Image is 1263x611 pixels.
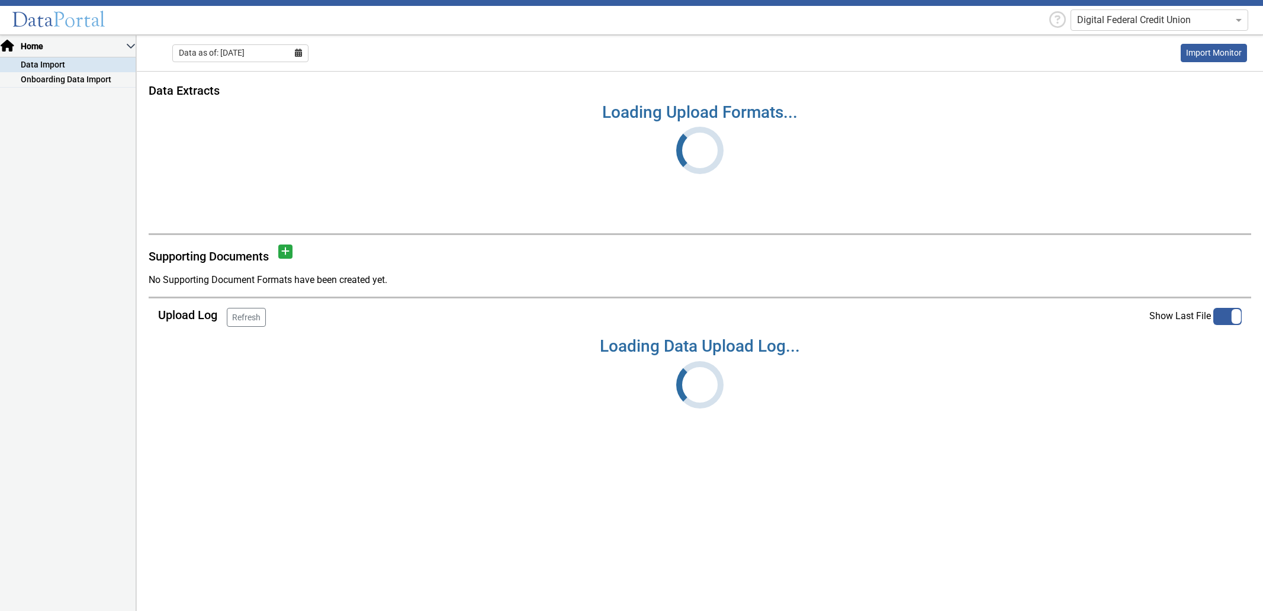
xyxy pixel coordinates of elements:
ng-select: Digital Federal Credit Union [1071,9,1248,31]
label: Show Last File [1149,308,1242,325]
h5: Supporting Documents [149,249,274,263]
span: Portal [53,7,105,33]
app-toggle-switch: Disable this to show all files [1149,308,1242,327]
button: Add document [278,245,293,259]
h3: Loading Data Upload Log... [149,336,1251,356]
div: No Supporting Document Formats have been created yet. [149,273,1251,287]
h5: Data Extracts [149,83,1251,98]
h3: Loading Upload Formats... [149,102,1251,123]
span: Data as of: [DATE] [179,47,245,59]
button: Refresh [227,308,266,327]
div: Help [1045,9,1071,32]
i: undefined [671,121,729,180]
h5: Upload Log [158,308,217,322]
i: undefined [671,355,729,414]
span: Home [20,40,126,53]
span: Data [12,7,53,33]
a: This is available for Darling Employees only [1181,44,1247,62]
